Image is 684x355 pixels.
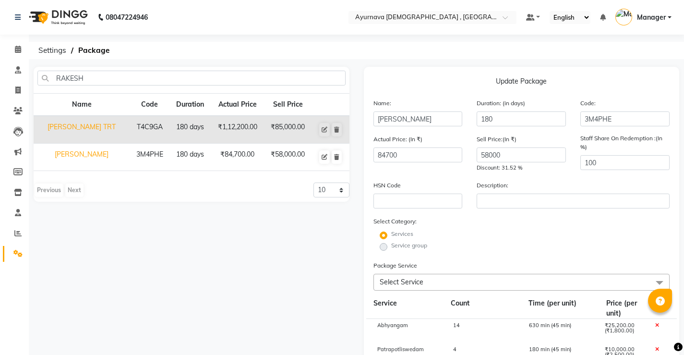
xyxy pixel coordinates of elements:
[170,144,211,171] td: 180 days
[453,322,459,329] span: 14
[366,298,444,318] div: Service
[453,346,456,353] span: 4
[580,99,596,108] label: Code:
[477,164,522,171] span: Discount: 31.52 %
[644,317,674,345] iframe: chat widget
[380,278,423,286] span: Select Service
[34,42,71,59] span: Settings
[373,99,391,108] label: Name:
[37,71,346,86] input: Search by package name
[264,94,312,116] th: Sell Price
[477,181,508,190] label: Description:
[373,181,401,190] label: HSN Code
[373,217,417,226] label: Select Category:
[521,298,599,318] div: Time (per unit)
[130,144,170,171] td: 3M4PHE
[391,241,427,250] label: Service group
[637,12,666,23] span: Manager
[106,4,148,31] b: 08047224946
[24,4,90,31] img: logo
[264,116,312,144] td: ₹85,000.00
[211,116,264,144] td: ₹1,12,200.00
[477,135,516,144] label: Sell Price:(In ₹)
[377,346,424,353] span: Patrapotliswedam
[130,116,170,144] td: T4C9GA
[391,230,413,238] label: Services
[580,134,670,151] label: Staff Share On Redemption :(In %)
[34,116,130,144] td: [PERSON_NAME] TRT
[599,298,651,318] div: Price (per unit)
[130,94,170,116] th: Code
[211,144,264,171] td: ₹84,700.00
[373,76,670,90] p: Update Package
[377,322,408,329] span: Abhyangam
[34,94,130,116] th: Name
[373,261,417,270] label: Package Service
[521,323,597,339] div: 630 min (45 min)
[373,135,422,144] label: Actual Price: (In ₹)
[597,323,648,339] div: ₹25,200.00 (₹1,800.00)
[477,99,525,108] label: Duration: (in days)
[444,298,521,318] div: Count
[170,94,211,116] th: Duration
[211,94,264,116] th: Actual Price
[170,116,211,144] td: 180 days
[34,144,130,171] td: [PERSON_NAME]
[73,42,114,59] span: Package
[615,9,632,25] img: Manager
[264,144,312,171] td: ₹58,000.00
